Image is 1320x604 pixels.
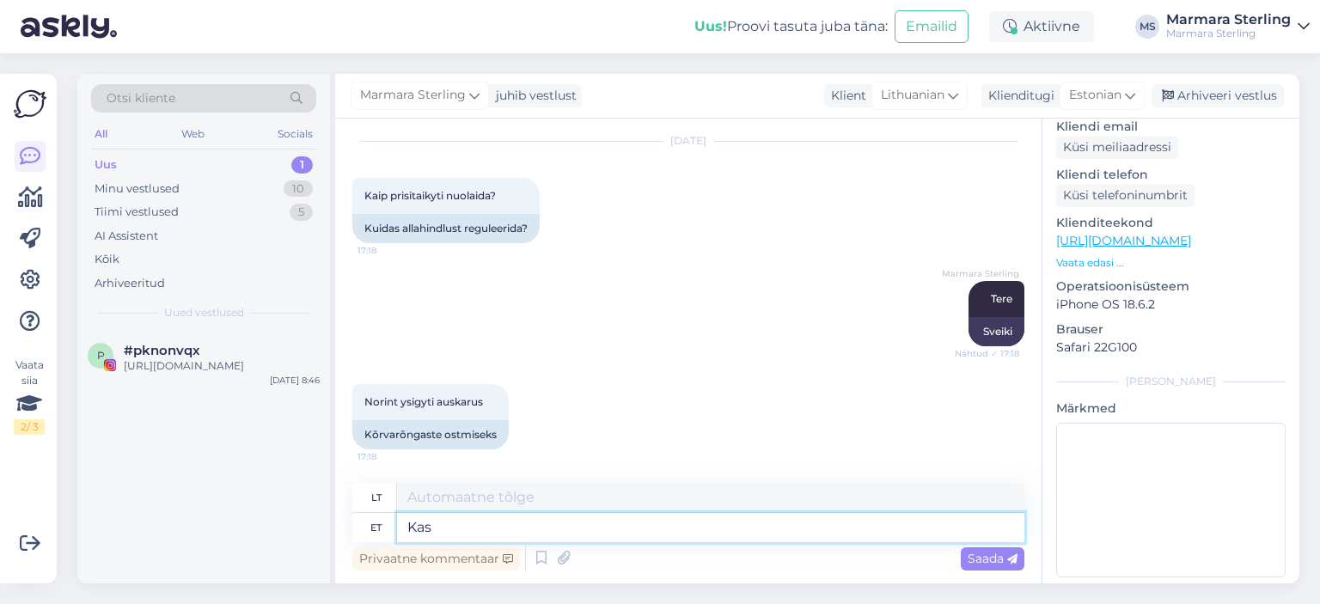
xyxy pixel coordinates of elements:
[95,156,117,174] div: Uus
[1069,86,1121,105] span: Estonian
[1056,320,1286,339] p: Brauser
[991,292,1012,305] span: Tere
[124,343,200,358] span: #pknonvqx
[1056,339,1286,357] p: Safari 22G100
[107,89,175,107] span: Otsi kliente
[1166,13,1291,27] div: Marmara Sterling
[357,244,422,257] span: 17:18
[895,10,969,43] button: Emailid
[397,513,1024,542] textarea: K
[14,357,45,435] div: Vaata siia
[14,88,46,120] img: Askly Logo
[1056,255,1286,271] p: Vaata edasi ...
[881,86,944,105] span: Lithuanian
[95,204,179,221] div: Tiimi vestlused
[97,349,105,362] span: p
[270,374,320,387] div: [DATE] 8:46
[824,87,866,105] div: Klient
[284,180,313,198] div: 10
[352,133,1024,149] div: [DATE]
[489,87,577,105] div: juhib vestlust
[1056,184,1195,207] div: Küsi telefoninumbrit
[955,347,1019,360] span: Nähtud ✓ 17:18
[364,189,496,202] span: Kaip prisitaikyti nuolaida?
[968,551,1017,566] span: Saada
[969,317,1024,346] div: Sveiki
[1056,400,1286,418] p: Märkmed
[352,420,509,449] div: Kõrvarõngaste ostmiseks
[1056,278,1286,296] p: Operatsioonisüsteem
[124,358,320,374] div: [URL][DOMAIN_NAME]
[352,547,520,570] div: Privaatne kommentaar
[95,228,158,245] div: AI Assistent
[95,180,180,198] div: Minu vestlused
[370,513,382,542] div: et
[694,18,727,34] b: Uus!
[1056,233,1191,248] a: [URL][DOMAIN_NAME]
[1166,27,1291,40] div: Marmara Sterling
[694,16,888,37] div: Proovi tasuta juba täna:
[95,251,119,268] div: Kõik
[291,156,313,174] div: 1
[942,267,1019,280] span: Marmara Sterling
[274,123,316,145] div: Socials
[1056,118,1286,136] p: Kliendi email
[357,450,422,463] span: 17:18
[14,419,45,435] div: 2 / 3
[1056,214,1286,232] p: Klienditeekond
[1056,136,1178,159] div: Küsi meiliaadressi
[1166,13,1310,40] a: Marmara SterlingMarmara Sterling
[371,483,382,512] div: lt
[360,86,466,105] span: Marmara Sterling
[164,305,244,320] span: Uued vestlused
[352,214,540,243] div: Kuidas allahindlust reguleerida?
[989,11,1094,42] div: Aktiivne
[178,123,208,145] div: Web
[1056,374,1286,389] div: [PERSON_NAME]
[364,395,483,408] span: Norint ysigyti auskarus
[1135,15,1159,39] div: MS
[981,87,1054,105] div: Klienditugi
[1152,84,1284,107] div: Arhiveeri vestlus
[290,204,313,221] div: 5
[91,123,111,145] div: All
[95,275,165,292] div: Arhiveeritud
[1056,296,1286,314] p: iPhone OS 18.6.2
[1056,166,1286,184] p: Kliendi telefon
